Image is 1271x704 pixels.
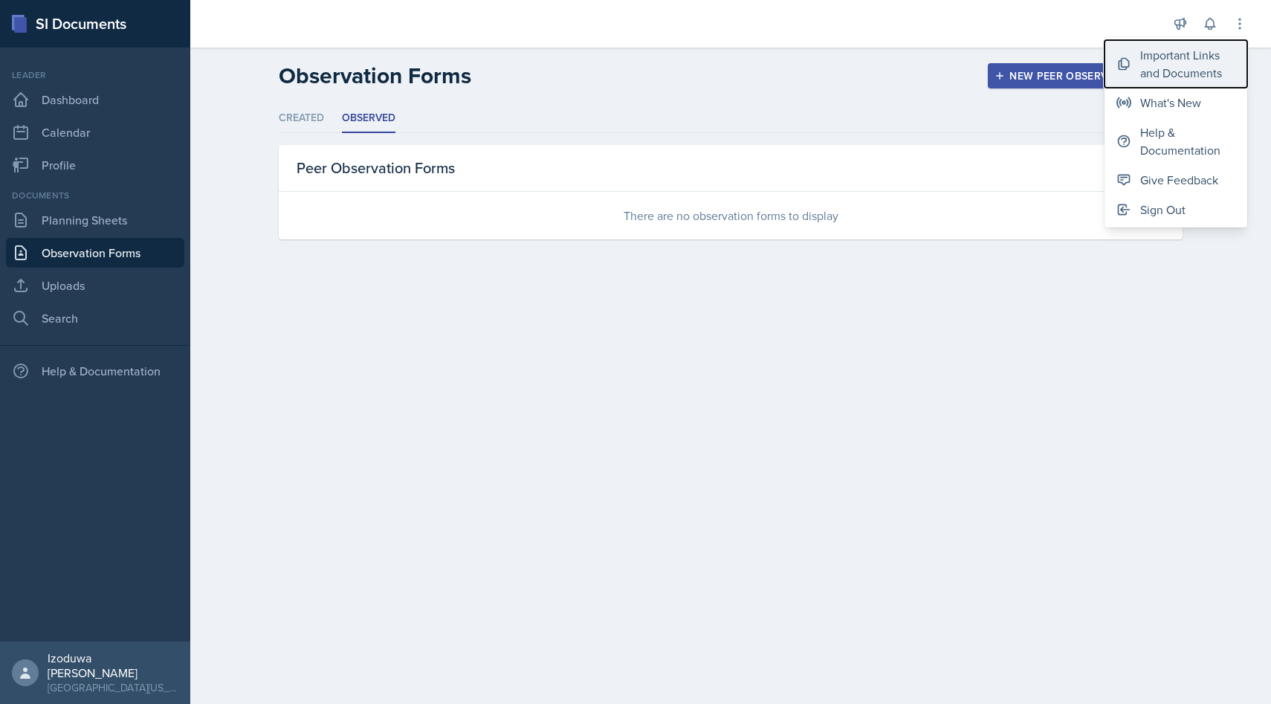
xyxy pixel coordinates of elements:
div: Help & Documentation [6,356,184,386]
a: Observation Forms [6,238,184,268]
li: Created [279,104,324,133]
div: Izoduwa [PERSON_NAME] [48,650,178,680]
a: Search [6,303,184,333]
div: Documents [6,189,184,202]
button: Help & Documentation [1105,117,1247,165]
a: Dashboard [6,85,184,114]
div: Give Feedback [1140,171,1218,189]
div: Peer Observation Forms [279,145,1183,192]
div: [GEOGRAPHIC_DATA][US_STATE] [48,680,178,695]
div: Leader [6,68,184,82]
a: Profile [6,150,184,180]
button: New Peer Observation Form [988,63,1183,88]
div: There are no observation forms to display [279,192,1183,239]
div: Sign Out [1140,201,1186,219]
div: What's New [1140,94,1201,112]
a: Planning Sheets [6,205,184,235]
h2: Observation Forms [279,62,471,89]
div: New Peer Observation Form [997,70,1173,82]
div: Help & Documentation [1140,123,1235,159]
a: Calendar [6,117,184,147]
button: Important Links and Documents [1105,40,1247,88]
a: Uploads [6,271,184,300]
li: Observed [342,104,395,133]
button: Give Feedback [1105,165,1247,195]
button: What's New [1105,88,1247,117]
div: Important Links and Documents [1140,46,1235,82]
button: Sign Out [1105,195,1247,225]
